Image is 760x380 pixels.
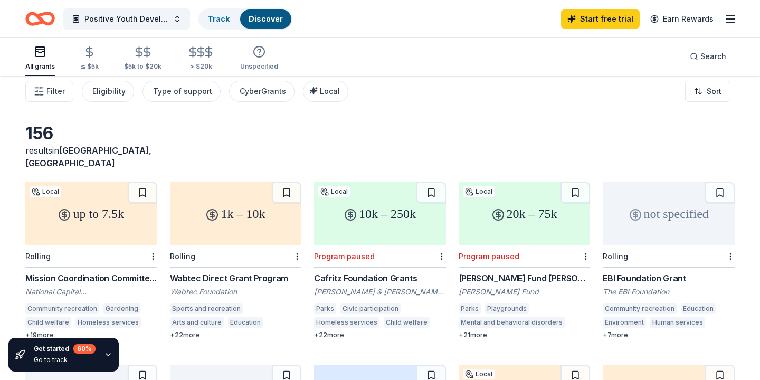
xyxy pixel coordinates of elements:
[340,303,401,314] div: Civic participation
[25,6,55,31] a: Home
[707,85,721,98] span: Sort
[30,186,61,197] div: Local
[142,81,221,102] button: Type of support
[170,272,302,284] div: Wabtec Direct Grant Program
[170,252,195,261] div: Rolling
[644,9,720,28] a: Earn Rewards
[103,303,140,314] div: Gardening
[63,8,190,30] button: Positive Youth Development Program
[198,8,292,30] button: TrackDiscover
[314,303,336,314] div: Parks
[25,123,157,144] div: 156
[485,303,529,314] div: Playgrounds
[459,272,591,284] div: [PERSON_NAME] Fund [PERSON_NAME]
[303,81,348,102] button: Local
[228,317,263,328] div: Education
[700,50,726,63] span: Search
[92,85,126,98] div: Eligibility
[80,42,99,76] button: ≤ $5k
[82,81,134,102] button: Eligibility
[314,331,446,339] div: + 22 more
[603,331,735,339] div: + 7 more
[170,331,302,339] div: + 22 more
[34,344,96,354] div: Get started
[124,42,161,76] button: $5k to $20k
[170,182,302,245] div: 1k – 10k
[34,356,96,364] div: Go to track
[25,41,55,76] button: All grants
[314,182,446,339] a: 10k – 250kLocalProgram pausedCafritz Foundation Grants[PERSON_NAME] & [PERSON_NAME] FoundationPar...
[25,252,51,261] div: Rolling
[314,182,446,245] div: 10k – 250k
[459,182,591,245] div: 20k – 75k
[459,182,591,339] a: 20k – 75kLocalProgram paused[PERSON_NAME] Fund [PERSON_NAME][PERSON_NAME] FundParksPlaygroundsMen...
[240,62,278,71] div: Unspecified
[603,303,677,314] div: Community recreation
[25,145,151,168] span: in
[685,81,730,102] button: Sort
[84,13,169,25] span: Positive Youth Development Program
[314,287,446,297] div: [PERSON_NAME] & [PERSON_NAME] Foundation
[25,182,157,339] a: up to 7.5kLocalRollingMission Coordination Committee Grants: Local Mission GrantNational Capital ...
[187,62,215,71] div: > $20k
[318,186,350,197] div: Local
[208,14,230,23] a: Track
[603,252,628,261] div: Rolling
[459,287,591,297] div: [PERSON_NAME] Fund
[25,145,151,168] span: [GEOGRAPHIC_DATA], [GEOGRAPHIC_DATA]
[25,144,157,169] div: results
[187,42,215,76] button: > $20k
[240,85,286,98] div: CyberGrants
[459,303,481,314] div: Parks
[170,182,302,339] a: 1k – 10kRollingWabtec Direct Grant ProgramWabtec FoundationSports and recreationArts and cultureE...
[124,62,161,71] div: $5k to $20k
[681,46,735,67] button: Search
[240,41,278,76] button: Unspecified
[650,317,705,328] div: Human services
[603,287,735,297] div: The EBI Foundation
[170,287,302,297] div: Wabtec Foundation
[384,317,430,328] div: Child welfare
[229,81,294,102] button: CyberGrants
[320,87,340,96] span: Local
[314,252,375,261] div: Program paused
[681,303,716,314] div: Education
[561,9,640,28] a: Start free trial
[603,317,646,328] div: Environment
[463,369,495,379] div: Local
[603,182,735,339] a: not specifiedRollingEBI Foundation GrantThe EBI FoundationCommunity recreationEducationEnvironmen...
[46,85,65,98] span: Filter
[25,81,73,102] button: Filter
[25,272,157,284] div: Mission Coordination Committee Grants: Local Mission Grant
[25,303,99,314] div: Community recreation
[153,85,212,98] div: Type of support
[75,317,141,328] div: Homeless services
[25,317,71,328] div: Child welfare
[25,182,157,245] div: up to 7.5k
[603,272,735,284] div: EBI Foundation Grant
[25,287,157,297] div: National Capital [DEMOGRAPHIC_DATA]
[170,317,224,328] div: Arts and culture
[170,303,243,314] div: Sports and recreation
[314,317,379,328] div: Homeless services
[603,182,735,245] div: not specified
[314,272,446,284] div: Cafritz Foundation Grants
[459,317,565,328] div: Mental and behavioral disorders
[80,62,99,71] div: ≤ $5k
[459,331,591,339] div: + 21 more
[25,62,55,71] div: All grants
[73,344,96,354] div: 60 %
[249,14,283,23] a: Discover
[463,186,495,197] div: Local
[459,252,519,261] div: Program paused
